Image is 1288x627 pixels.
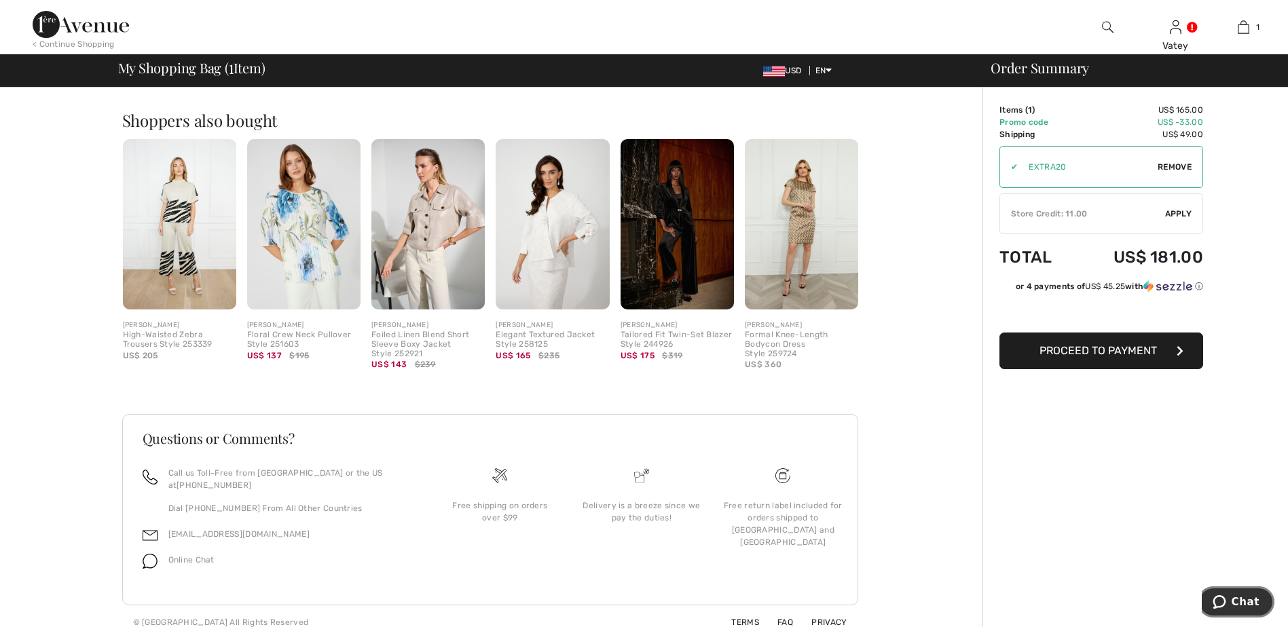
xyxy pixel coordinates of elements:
[143,554,158,569] img: chat
[999,128,1075,140] td: Shipping
[999,332,1203,369] button: Proceed to Payment
[763,66,807,75] span: USD
[496,330,609,349] div: Elegant Textured Jacket Style 258125
[1102,19,1114,35] img: search the website
[723,499,843,548] div: Free return label included for orders shipped to [GEOGRAPHIC_DATA] and [GEOGRAPHIC_DATA]
[1085,282,1125,291] span: US$ 45.25
[999,297,1203,328] iframe: PayPal-paypal
[168,467,413,491] p: Call us Toll-Free from [GEOGRAPHIC_DATA] or the US at
[143,528,158,543] img: email
[1016,280,1203,292] div: or 4 payments of with
[634,468,649,483] img: Delivery is a breeze since we pay the duties!
[1000,161,1018,173] div: ✔
[123,139,236,309] img: High-Waisted Zebra Trousers Style 253339
[371,139,485,309] img: Foiled Linen Blend Short Sleeve Boxy Jacket Style 252921
[123,320,236,330] div: [PERSON_NAME]
[1039,344,1157,357] span: Proceed to Payment
[1075,128,1203,140] td: US$ 49.00
[247,330,361,349] div: Floral Crew Neck Pullover Style 251603
[177,480,251,490] a: [PHONE_NUMBER]
[621,139,734,309] img: Tailored Fit Twin-Set Blazer Style 244926
[715,617,759,627] a: Terms
[795,617,847,627] a: Privacy
[775,468,790,483] img: Free shipping on orders over $99
[1075,104,1203,116] td: US$ 165.00
[1170,19,1181,35] img: My Info
[662,349,682,362] span: $319
[371,320,485,330] div: [PERSON_NAME]
[168,529,310,539] a: [EMAIL_ADDRESS][DOMAIN_NAME]
[123,351,158,360] span: US$ 205
[999,116,1075,128] td: Promo code
[763,66,785,77] img: US Dollar
[582,499,701,524] div: Delivery is a breeze since we pay the duties!
[1000,208,1165,220] div: Store Credit: 11.00
[745,360,781,369] span: US$ 360
[168,502,413,514] p: Dial [PHONE_NUMBER] From All Other Countries
[621,320,734,330] div: [PERSON_NAME]
[496,351,530,360] span: US$ 165
[999,104,1075,116] td: Items ( )
[371,360,407,369] span: US$ 143
[33,11,129,38] img: 1ère Avenue
[1158,161,1192,173] span: Remove
[33,38,115,50] div: < Continue Shopping
[415,358,436,370] span: $239
[1170,20,1181,33] a: Sign In
[621,330,734,349] div: Tailored Fit Twin-Set Blazer Style 244926
[247,139,361,309] img: Floral Crew Neck Pullover Style 251603
[761,617,793,627] a: FAQ
[143,470,158,484] img: call
[1075,116,1203,128] td: US$ -33.00
[118,61,265,75] span: My Shopping Bag ( Item)
[440,499,559,524] div: Free shipping on orders over $99
[247,320,361,330] div: [PERSON_NAME]
[1142,39,1209,53] div: Vatey
[621,351,655,360] span: US$ 175
[745,330,858,358] div: Formal Knee-Length Bodycon Dress Style 259724
[1202,586,1274,620] iframe: Opens a widget where you can chat to one of our agents
[123,330,236,349] div: High-Waisted Zebra Trousers Style 253339
[1238,19,1249,35] img: My Bag
[229,58,234,75] span: 1
[168,555,215,565] span: Online Chat
[999,280,1203,297] div: or 4 payments ofUS$ 45.25withSezzle Click to learn more about Sezzle
[745,320,858,330] div: [PERSON_NAME]
[1075,234,1203,280] td: US$ 181.00
[745,139,858,309] img: Formal Knee-Length Bodycon Dress Style 259724
[1165,208,1192,220] span: Apply
[496,320,609,330] div: [PERSON_NAME]
[974,61,1280,75] div: Order Summary
[492,468,507,483] img: Free shipping on orders over $99
[496,139,609,309] img: Elegant Textured Jacket Style 258125
[1143,280,1192,292] img: Sezzle
[289,349,309,362] span: $195
[1028,105,1032,115] span: 1
[999,234,1075,280] td: Total
[1256,21,1259,33] span: 1
[247,351,282,360] span: US$ 137
[815,66,832,75] span: EN
[371,330,485,358] div: Foiled Linen Blend Short Sleeve Boxy Jacket Style 252921
[143,432,838,445] h3: Questions or Comments?
[122,112,869,128] h2: Shoppers also bought
[538,349,559,362] span: $235
[1018,147,1158,187] input: Promo code
[1210,19,1276,35] a: 1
